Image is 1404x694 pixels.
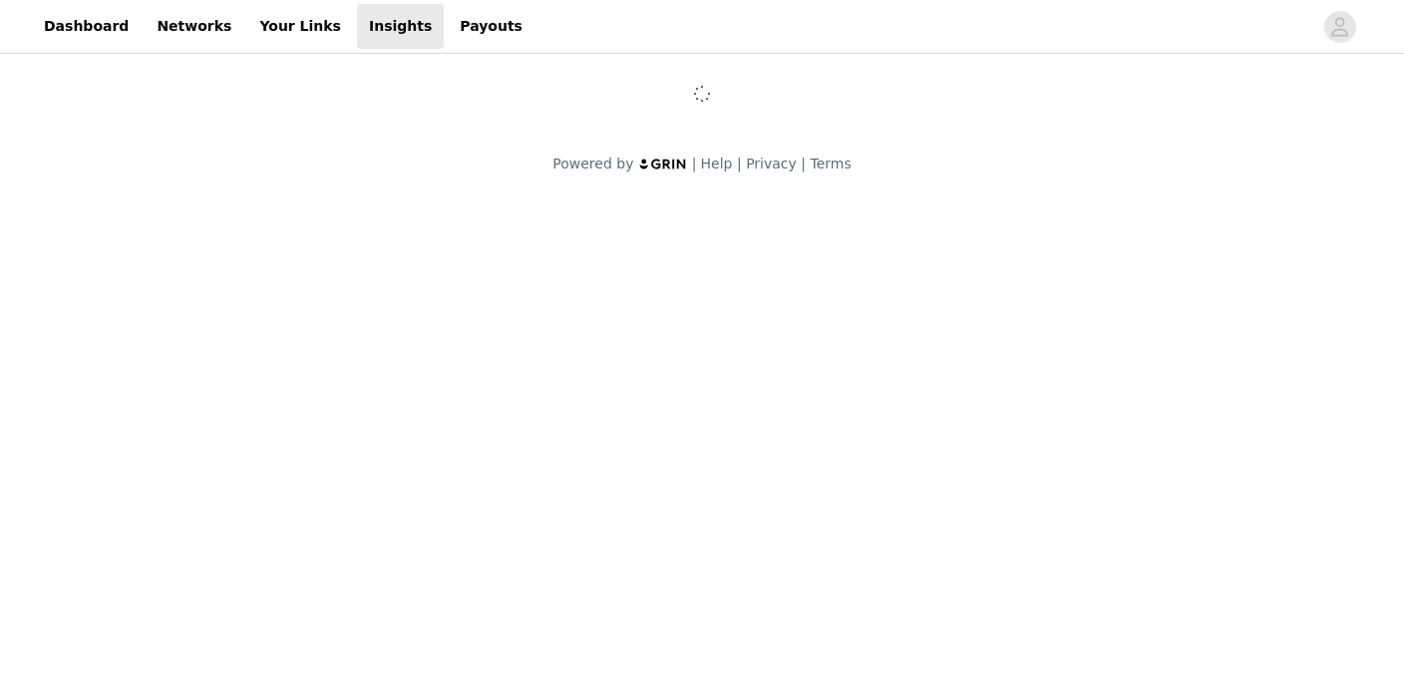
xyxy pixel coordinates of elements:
a: Dashboard [32,4,141,49]
a: Terms [810,156,851,172]
span: | [737,156,742,172]
img: logo [638,158,688,171]
a: Payouts [448,4,534,49]
span: | [692,156,697,172]
a: Your Links [247,4,353,49]
span: Powered by [552,156,633,172]
span: | [801,156,806,172]
a: Privacy [746,156,797,172]
a: Insights [357,4,444,49]
div: avatar [1330,11,1349,43]
a: Help [701,156,733,172]
a: Networks [145,4,243,49]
